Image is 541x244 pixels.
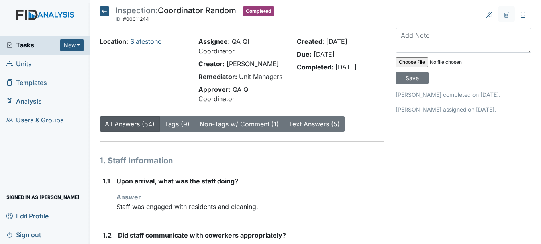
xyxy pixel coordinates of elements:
[194,116,284,132] button: Non-Tags w/ Comment (1)
[6,114,64,126] span: Users & Groups
[116,6,158,15] span: Inspection:
[116,16,122,22] span: ID:
[165,120,190,128] a: Tags (9)
[116,6,236,24] div: Coordinator Random
[396,72,429,84] input: Save
[396,105,531,114] p: [PERSON_NAME] assigned on [DATE].
[227,60,279,68] span: [PERSON_NAME]
[6,210,49,222] span: Edit Profile
[105,120,155,128] a: All Answers (54)
[284,116,345,132] button: Text Answers (5)
[116,202,383,211] p: Staff was engaged with residents and cleaning.
[118,230,286,240] label: Did staff communicate with coworkers appropriately?
[123,16,149,22] span: #00011244
[297,37,324,45] strong: Created:
[243,6,274,16] span: Completed
[6,77,47,89] span: Templates
[6,95,42,108] span: Analysis
[6,58,32,70] span: Units
[6,40,60,50] a: Tasks
[100,155,383,167] h1: 1. Staff Information
[100,116,160,132] button: All Answers (54)
[335,63,357,71] span: [DATE]
[314,50,335,58] span: [DATE]
[396,91,531,99] p: [PERSON_NAME] completed on [DATE].
[289,120,340,128] a: Text Answers (5)
[239,73,282,81] span: Unit Managers
[100,37,128,45] strong: Location:
[198,37,230,45] strong: Assignee:
[200,120,279,128] a: Non-Tags w/ Comment (1)
[198,73,237,81] strong: Remediator:
[130,37,161,45] a: Slatestone
[297,50,312,58] strong: Due:
[60,39,84,51] button: New
[326,37,347,45] span: [DATE]
[198,85,231,93] strong: Approver:
[6,191,80,203] span: Signed in as [PERSON_NAME]
[198,60,225,68] strong: Creator:
[103,230,112,240] label: 1.2
[116,193,141,201] strong: Answer
[103,176,110,186] label: 1.1
[116,176,238,186] label: Upon arrival, what was the staff doing?
[159,116,195,132] button: Tags (9)
[297,63,333,71] strong: Completed:
[6,228,41,241] span: Sign out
